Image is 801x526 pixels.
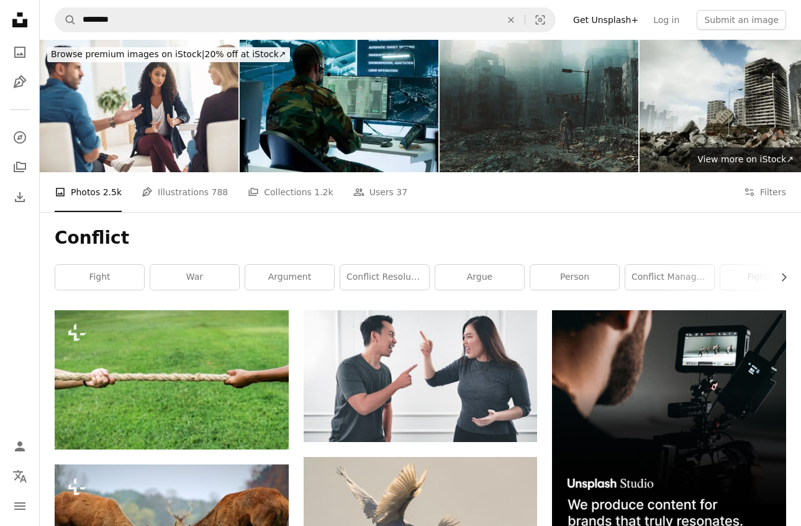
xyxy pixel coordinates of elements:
a: Illustrations 788 [142,172,228,212]
a: Collections [7,155,32,180]
a: Log in / Sign up [7,434,32,459]
button: Visual search [525,8,555,32]
button: Submit an image [697,10,786,30]
a: argue [435,265,524,290]
button: Search Unsplash [55,8,76,32]
a: person [530,265,619,290]
button: Clear [497,8,525,32]
a: conflict resolution [340,265,429,290]
button: Menu [7,494,32,519]
img: Soldiers in a modern command center analyze live data from cctv radar sources [240,40,438,172]
a: war [150,265,239,290]
button: scroll list to the right [772,265,786,290]
img: Closeup of hand pulling the rope in tug of war game [55,310,289,450]
a: Get Unsplash+ [566,10,646,30]
a: Explore [7,125,32,150]
button: Filters [744,172,786,212]
img: Trying to save a relationship [40,40,238,172]
span: Browse premium images on iStock | [51,49,204,59]
a: Users 37 [353,172,408,212]
a: argument [245,265,334,290]
a: Photos [7,40,32,65]
a: fight [55,265,144,290]
a: Illustrations [7,70,32,95]
form: Find visuals sitewide [55,7,556,32]
span: 20% off at iStock ↗ [51,49,286,59]
img: man in gray crew neck long sleeve shirt standing beside woman in black crew neck shirt [304,310,538,442]
a: Browse premium images on iStock|20% off at iStock↗ [40,40,297,70]
a: View more on iStock↗ [690,147,801,172]
span: View more on iStock ↗ [697,154,794,164]
span: 1.2k [314,185,333,199]
a: Collections 1.2k [248,172,333,212]
span: 788 [212,185,229,199]
a: man in gray crew neck long sleeve shirt standing beside woman in black crew neck shirt [304,371,538,382]
a: Log in [646,10,687,30]
a: conflict management [625,265,714,290]
span: 37 [396,185,407,199]
a: Closeup of hand pulling the rope in tug of war game [55,374,289,385]
img: Apocalyptic city war zone [440,40,638,172]
button: Language [7,464,32,489]
h1: Conflict [55,227,786,249]
a: Download History [7,185,32,210]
